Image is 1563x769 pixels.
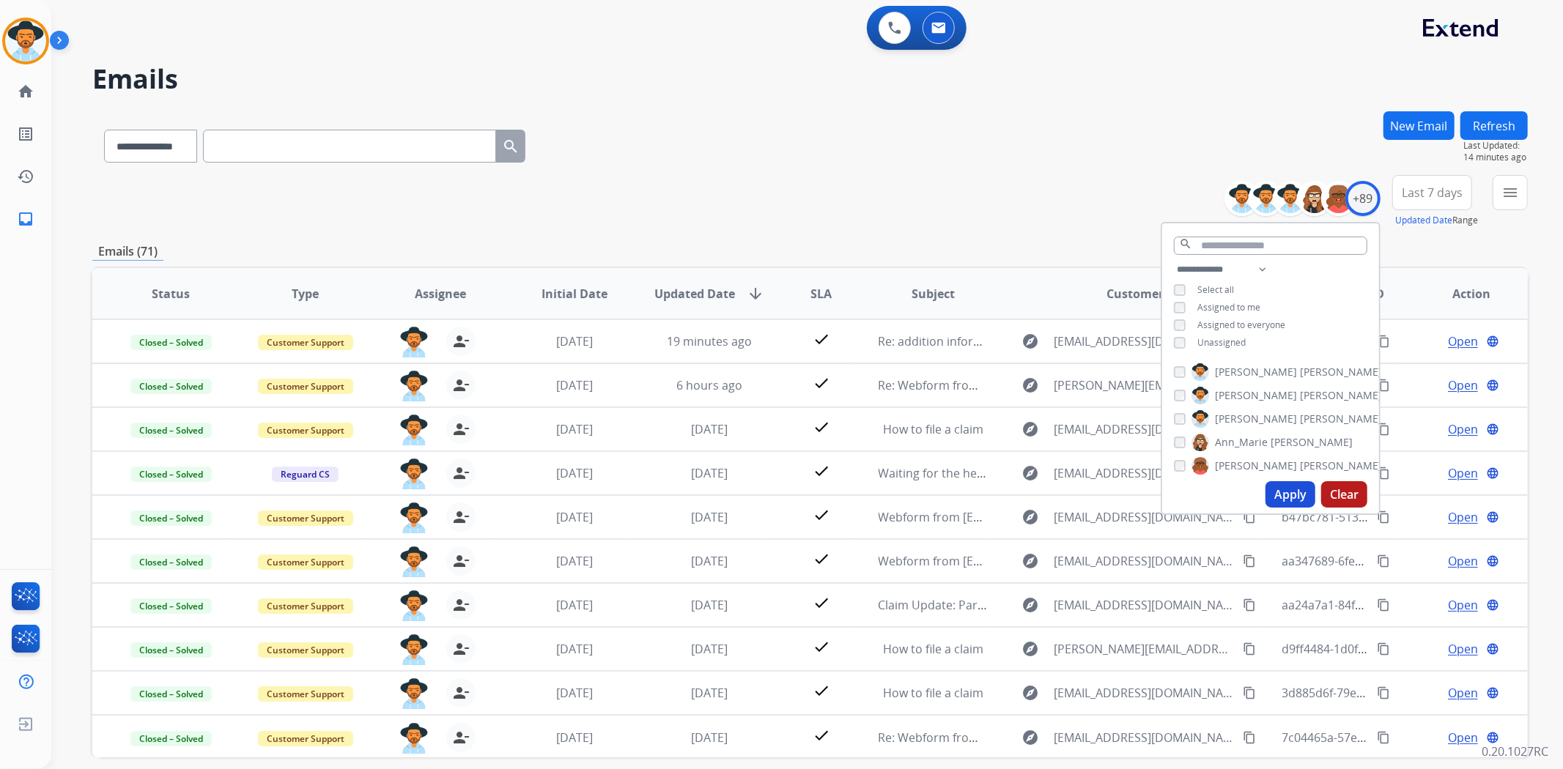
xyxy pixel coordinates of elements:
[654,285,735,302] span: Updated Date
[883,641,983,657] span: How to file a claim
[883,685,983,701] span: How to file a claim
[1300,458,1382,473] span: [PERSON_NAME]
[556,465,593,481] span: [DATE]
[1448,420,1478,438] span: Open
[1021,640,1039,658] mat-icon: explore
[1377,554,1390,568] mat-icon: content_copy
[1215,412,1297,426] span: [PERSON_NAME]
[813,727,830,744] mat-icon: check
[879,377,1412,393] span: Re: Webform from [PERSON_NAME][EMAIL_ADDRESS][PERSON_NAME][DOMAIN_NAME] on [DATE]
[399,590,429,621] img: agent-avatar
[399,502,429,533] img: agent-avatar
[1282,597,1506,613] span: aa24a7a1-84f6-4586-ac9b-ca15da1d0955
[691,685,728,701] span: [DATE]
[130,423,212,438] span: Closed – Solved
[667,333,752,349] span: 19 minutes ago
[1448,464,1478,482] span: Open
[879,729,1230,746] span: Re: Webform from [EMAIL_ADDRESS][DOMAIN_NAME] on [DATE]
[452,684,470,702] mat-icon: person_remove
[1054,552,1234,570] span: [EMAIL_ADDRESS][DOMAIN_NAME]
[452,464,470,482] mat-icon: person_remove
[556,333,593,349] span: [DATE]
[1300,388,1382,403] span: [PERSON_NAME]
[130,642,212,658] span: Closed – Solved
[399,371,429,401] img: agent-avatar
[130,731,212,746] span: Closed – Solved
[556,685,593,701] span: [DATE]
[130,379,212,394] span: Closed – Solved
[1321,481,1367,508] button: Clear
[1448,508,1478,526] span: Open
[556,421,593,437] span: [DATE]
[1243,510,1256,524] mat-icon: content_copy
[130,686,212,702] span: Closed – Solved
[1197,336,1246,349] span: Unassigned
[399,546,429,577] img: agent-avatar
[691,509,728,525] span: [DATE]
[452,420,470,438] mat-icon: person_remove
[1377,686,1390,699] mat-icon: content_copy
[1243,554,1256,568] mat-icon: content_copy
[691,597,728,613] span: [DATE]
[1021,464,1039,482] mat-icon: explore
[1486,642,1499,655] mat-icon: language
[399,634,429,665] img: agent-avatar
[1265,481,1315,508] button: Apply
[1215,458,1297,473] span: [PERSON_NAME]
[556,597,593,613] span: [DATE]
[452,376,470,394] mat-icon: person_remove
[1179,237,1192,250] mat-icon: search
[1486,598,1499,612] mat-icon: language
[1463,152,1528,163] span: 14 minutes ago
[1448,729,1478,746] span: Open
[1021,729,1039,746] mat-icon: explore
[879,597,1093,613] span: Claim Update: Parts ordered for repair
[1383,111,1455,140] button: New Email
[399,458,429,489] img: agent-avatar
[1501,184,1519,201] mat-icon: menu
[1282,553,1503,569] span: aa347689-6fe4-4cf0-a977-d32d95307808
[1054,729,1234,746] span: [EMAIL_ADDRESS][DOMAIN_NAME]
[452,333,470,350] mat-icon: person_remove
[1021,552,1039,570] mat-icon: explore
[810,285,832,302] span: SLA
[1054,684,1234,702] span: [EMAIL_ADDRESS][DOMAIN_NAME]
[452,640,470,658] mat-icon: person_remove
[152,285,190,302] span: Status
[556,729,593,746] span: [DATE]
[5,21,46,62] img: avatar
[258,554,353,570] span: Customer Support
[813,418,830,436] mat-icon: check
[1197,319,1285,331] span: Assigned to everyone
[1243,731,1256,744] mat-icon: content_copy
[879,553,1211,569] span: Webform from [EMAIL_ADDRESS][DOMAIN_NAME] on [DATE]
[17,210,34,228] mat-icon: inbox
[1300,365,1382,379] span: [PERSON_NAME]
[399,415,429,445] img: agent-avatar
[813,506,830,524] mat-icon: check
[1486,335,1499,348] mat-icon: language
[130,554,212,570] span: Closed – Solved
[1395,215,1452,226] button: Updated Date
[399,678,429,709] img: agent-avatar
[1021,596,1039,614] mat-icon: explore
[1243,598,1256,612] mat-icon: content_copy
[92,64,1528,94] h2: Emails
[258,686,353,702] span: Customer Support
[1486,467,1499,480] mat-icon: language
[272,467,339,482] span: Reguard CS
[691,729,728,746] span: [DATE]
[1021,684,1039,702] mat-icon: explore
[1402,190,1463,196] span: Last 7 days
[1377,598,1390,612] mat-icon: content_copy
[879,333,1016,349] span: Re: addition information.
[1106,285,1164,302] span: Customer
[92,242,163,261] p: Emails (71)
[813,594,830,612] mat-icon: check
[556,641,593,657] span: [DATE]
[1448,640,1478,658] span: Open
[1215,388,1297,403] span: [PERSON_NAME]
[1243,642,1256,655] mat-icon: content_copy
[1463,140,1528,152] span: Last Updated:
[1215,435,1268,450] span: Ann_Marie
